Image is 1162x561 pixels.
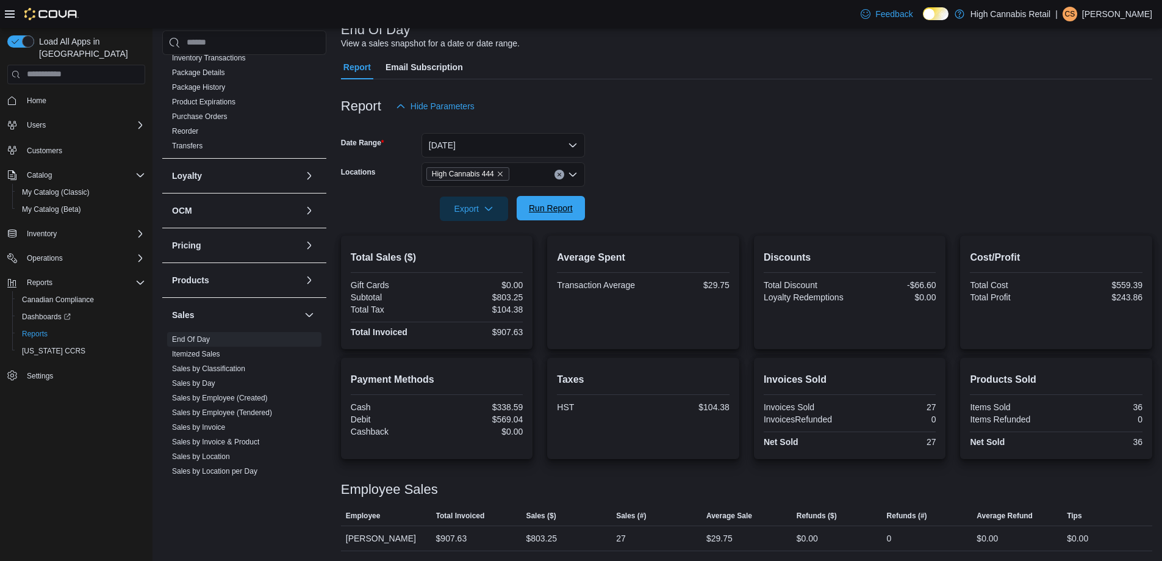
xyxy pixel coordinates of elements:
[17,344,90,358] a: [US_STATE] CCRS
[22,142,145,157] span: Customers
[22,204,81,214] span: My Catalog (Beta)
[341,138,384,148] label: Date Range
[22,275,57,290] button: Reports
[172,393,268,403] span: Sales by Employee (Created)
[172,467,257,476] a: Sales by Location per Day
[172,309,195,321] h3: Sales
[557,280,640,290] div: Transaction Average
[411,100,475,112] span: Hide Parameters
[970,280,1053,290] div: Total Cost
[616,511,646,521] span: Sales (#)
[970,250,1142,265] h2: Cost/Profit
[34,35,145,60] span: Load All Apps in [GEOGRAPHIC_DATA]
[764,402,847,412] div: Invoices Sold
[27,229,57,239] span: Inventory
[1067,511,1081,521] span: Tips
[172,438,259,446] a: Sales by Invoice & Product
[162,332,326,542] div: Sales
[172,422,225,432] span: Sales by Invoice
[17,309,76,324] a: Dashboards
[22,187,90,197] span: My Catalog (Classic)
[22,93,145,108] span: Home
[351,402,434,412] div: Cash
[439,414,523,424] div: $569.04
[341,167,376,177] label: Locations
[526,531,557,546] div: $803.25
[172,239,299,252] button: Pricing
[1059,280,1142,290] div: $559.39
[1065,7,1075,21] span: CS
[2,274,150,291] button: Reports
[764,250,936,265] h2: Discounts
[27,96,46,106] span: Home
[764,414,847,424] div: InvoicesRefunded
[439,292,523,302] div: $803.25
[764,437,798,447] strong: Net Sold
[2,225,150,242] button: Inventory
[341,526,431,551] div: [PERSON_NAME]
[351,327,407,337] strong: Total Invoiced
[554,170,564,179] button: Clear input
[172,335,210,344] span: End Of Day
[27,278,52,288] span: Reports
[436,531,467,546] div: $907.63
[172,437,259,447] span: Sales by Invoice & Product
[797,511,837,521] span: Refunds ($)
[22,295,94,305] span: Canadian Compliance
[557,372,730,387] h2: Taxes
[27,371,53,381] span: Settings
[17,327,145,341] span: Reports
[346,511,381,521] span: Employee
[172,349,220,359] span: Itemized Sales
[17,309,145,324] span: Dashboards
[351,250,523,265] h2: Total Sales ($)
[1082,7,1152,21] p: [PERSON_NAME]
[1067,531,1088,546] div: $0.00
[172,204,299,217] button: OCM
[22,251,145,266] span: Operations
[2,141,150,159] button: Customers
[970,402,1053,412] div: Items Sold
[22,168,57,183] button: Catalog
[22,251,68,266] button: Operations
[172,141,203,151] span: Transfers
[172,394,268,402] a: Sales by Employee (Created)
[439,280,523,290] div: $0.00
[172,204,192,217] h3: OCM
[172,83,225,92] a: Package History
[341,482,438,497] h3: Employee Sales
[2,167,150,184] button: Catalog
[27,146,62,156] span: Customers
[22,168,145,183] span: Catalog
[172,142,203,150] a: Transfers
[764,280,847,290] div: Total Discount
[706,531,733,546] div: $29.75
[1059,292,1142,302] div: $243.86
[439,427,523,436] div: $0.00
[341,37,520,50] div: View a sales snapshot for a date or date range.
[172,98,235,106] a: Product Expirations
[706,511,752,521] span: Average Sale
[172,364,245,373] a: Sales by Classification
[557,250,730,265] h2: Average Spent
[797,531,818,546] div: $0.00
[351,414,434,424] div: Debit
[302,273,317,288] button: Products
[22,346,85,356] span: [US_STATE] CCRS
[426,167,509,181] span: High Cannabis 444
[24,8,79,20] img: Cova
[172,379,215,388] a: Sales by Day
[172,127,198,136] a: Reorder
[172,53,246,63] span: Inventory Transactions
[351,280,434,290] div: Gift Cards
[172,112,228,121] a: Purchase Orders
[977,531,998,546] div: $0.00
[172,239,201,252] h3: Pricing
[351,372,523,387] h2: Payment Methods
[22,275,145,290] span: Reports
[172,82,225,92] span: Package History
[852,280,936,290] div: -$66.60
[977,511,1033,521] span: Average Refund
[17,202,145,217] span: My Catalog (Beta)
[17,185,95,200] a: My Catalog (Classic)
